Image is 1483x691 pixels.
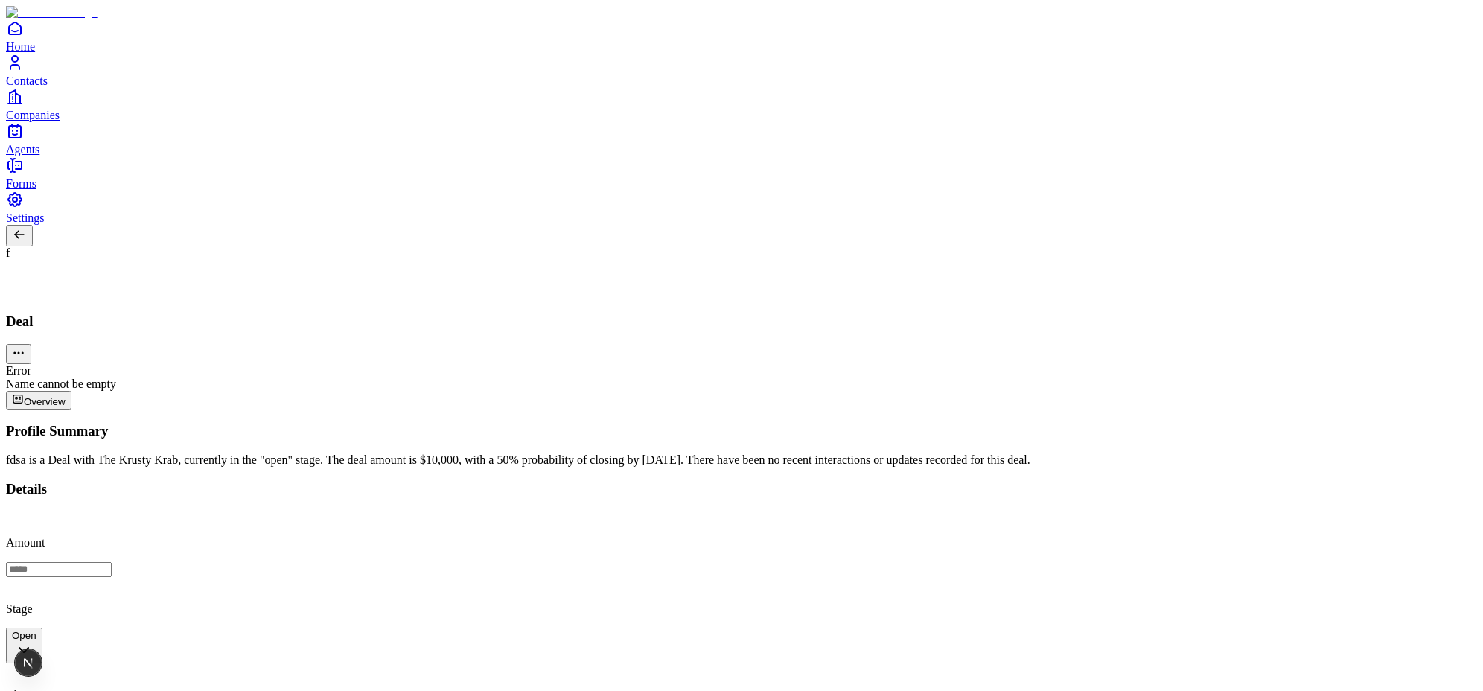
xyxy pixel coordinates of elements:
[6,602,1477,616] p: Stage
[6,423,1477,439] h3: Profile Summary
[6,344,31,364] button: More actions
[6,191,1477,224] a: Settings
[6,40,35,53] span: Home
[6,122,1477,156] a: Agents
[6,481,1477,497] h3: Details
[6,453,1477,467] div: fdsa is a Deal with The Krusty Krab, currently in the "open" stage. The deal amount is $10,000, w...
[6,74,48,87] span: Contacts
[6,378,1477,391] div: Name cannot be empty
[6,6,98,19] img: Item Brain Logo
[6,211,45,224] span: Settings
[6,88,1477,121] a: Companies
[6,19,1477,53] a: Home
[6,364,1477,378] div: Error
[6,391,71,410] button: Overview
[6,109,60,121] span: Companies
[6,246,1477,260] div: f
[6,54,1477,87] a: Contacts
[6,143,39,156] span: Agents
[6,177,36,190] span: Forms
[6,536,1477,550] p: Amount
[6,313,1477,330] h3: Deal
[6,156,1477,190] a: Forms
